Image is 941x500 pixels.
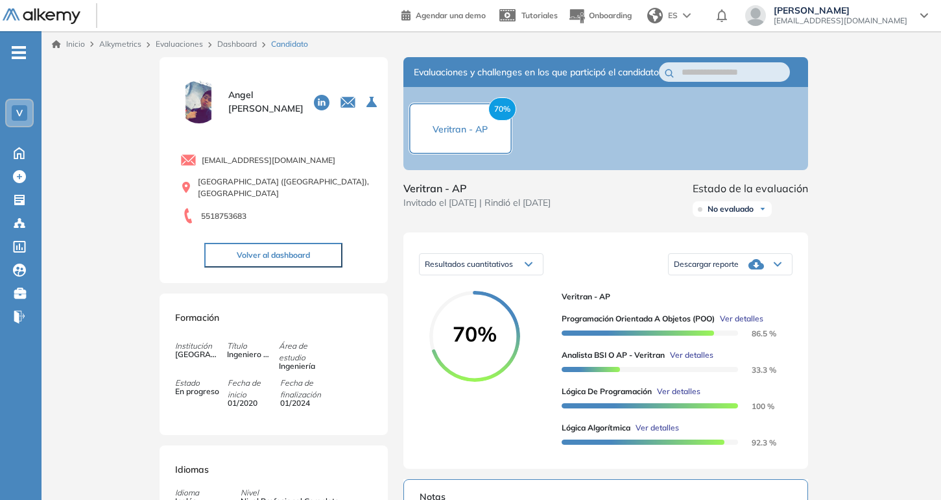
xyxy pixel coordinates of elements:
span: Estado de la evaluación [693,181,808,196]
img: arrow [683,13,691,18]
a: Inicio [52,38,85,50]
span: [PERSON_NAME] [774,5,907,16]
span: 01/2020 [228,397,272,409]
img: world [647,8,663,23]
span: Angel [PERSON_NAME] [228,88,304,116]
span: Área de estudio [279,340,331,364]
span: V [16,108,23,118]
span: Programación Orientada a Objetos (POO) [562,313,715,325]
span: ES [668,10,678,21]
span: Institución [175,340,227,352]
span: Fecha de finalización [280,377,332,401]
span: Alkymetrics [99,39,141,49]
button: Ver detalles [665,349,713,361]
span: 70% [488,97,516,121]
span: 5518753683 [201,210,246,222]
div: Widget de chat [876,438,941,500]
span: Lógica algorítmica [562,422,630,434]
span: 70% [429,323,520,344]
span: Tutoriales [521,10,558,20]
span: Descargar reporte [674,259,739,269]
span: 92.3 % [736,438,776,447]
a: Evaluaciones [156,39,203,49]
span: [GEOGRAPHIC_DATA] ([GEOGRAPHIC_DATA]), [GEOGRAPHIC_DATA] [198,176,372,199]
button: Ver detalles [630,422,679,434]
span: Lógica de Programación [562,386,652,397]
a: Dashboard [217,39,257,49]
span: Invitado el [DATE] | Rindió el [DATE] [403,196,551,210]
span: Ver detalles [670,349,713,361]
span: En progreso [175,386,219,397]
span: Estado [175,377,227,389]
span: 01/2024 [280,397,324,409]
button: Ver detalles [652,386,700,397]
span: Veritran - AP [562,291,782,303]
span: Agendar una demo [416,10,486,20]
a: Agendar una demo [401,6,486,22]
span: Candidato [271,38,308,50]
span: [EMAIL_ADDRESS][DOMAIN_NAME] [774,16,907,26]
span: Onboarding [589,10,632,20]
span: Título [227,340,279,352]
img: Ícono de flecha [759,205,767,213]
button: Ver detalles [715,313,763,325]
span: 86.5 % [736,329,776,338]
span: [GEOGRAPHIC_DATA] [175,349,219,360]
span: Ver detalles [657,386,700,397]
span: Idiomas [175,464,209,475]
span: Ingeniería [279,360,323,372]
span: Ver detalles [720,313,763,325]
span: No evaluado [708,204,754,214]
img: Logo [3,8,80,25]
span: Resultados cuantitativos [425,259,513,269]
span: 100 % [736,401,774,411]
span: Formación [175,312,219,323]
i: - [12,51,26,54]
iframe: Chat Widget [876,438,941,500]
span: Idioma [175,487,199,499]
span: [EMAIL_ADDRESS][DOMAIN_NAME] [202,155,335,166]
span: 33.3 % [736,365,776,375]
span: Analista BSI o AP - Veritran [562,349,665,361]
span: Ingeniero en Computación [227,349,271,360]
span: Fecha de inicio [228,377,280,401]
span: Nivel [241,487,339,499]
button: Onboarding [568,2,632,30]
span: Veritran - AP [433,123,488,135]
span: Ver detalles [636,422,679,434]
img: PROFILE_MENU_LOGO_USER [175,78,223,126]
span: Evaluaciones y challenges en los que participó el candidato [414,66,659,79]
span: Veritran - AP [403,181,551,196]
button: Volver al dashboard [204,243,342,268]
